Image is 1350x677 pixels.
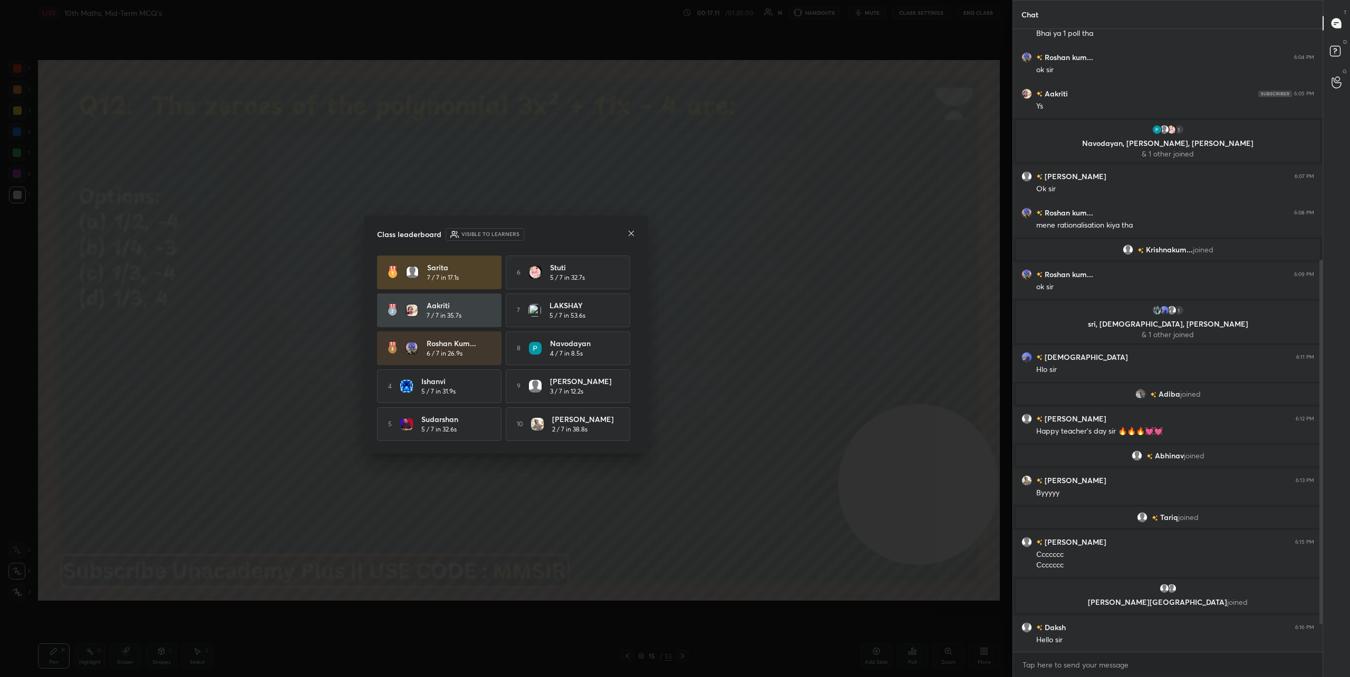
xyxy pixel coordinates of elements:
img: rank-1.ed6cb560.svg [388,266,398,279]
img: default.png [1123,244,1133,255]
img: no-rating-badge.077c3623.svg [1036,174,1043,180]
div: 6:16 PM [1295,624,1314,631]
img: default.png [1159,583,1170,594]
img: no-rating-badge.077c3623.svg [1146,454,1153,459]
div: 6:07 PM [1295,173,1314,180]
div: Byyyyy [1036,488,1314,498]
p: Chat [1013,1,1047,28]
div: Ccccccc [1036,560,1314,571]
img: 3 [1021,89,1032,99]
img: no-rating-badge.077c3623.svg [1036,91,1043,97]
img: 4P8fHbbgJtejmAAAAAElFTkSuQmCC [1258,91,1292,97]
div: Happy teacher's day sir 🔥🔥🔥💓💓 [1036,426,1314,437]
p: G [1343,67,1347,75]
h4: Sudarshan [421,414,487,425]
div: 6:15 PM [1295,539,1314,545]
h5: 3 / 7 in 12.2s [550,387,583,396]
div: 6:08 PM [1294,210,1314,216]
div: Hlo sir [1036,365,1314,375]
img: default.png [1021,622,1032,633]
img: no-rating-badge.077c3623.svg [1036,478,1043,484]
p: sri, [DEMOGRAPHIC_DATA], [PERSON_NAME] [1022,320,1314,328]
div: 6:09 PM [1294,271,1314,278]
h5: 5 / 7 in 32.7s [550,273,585,282]
h5: 2 / 7 in 38.8s [552,425,587,434]
p: D [1343,38,1347,46]
img: no-rating-badge.077c3623.svg [1036,272,1043,278]
h6: [PERSON_NAME] [1043,171,1106,182]
p: Navodayan, [PERSON_NAME], [PERSON_NAME] [1022,139,1314,148]
img: 383e716f4d434df193666a3906fdacac.jpg [1021,208,1032,218]
h4: Navodayan [550,338,615,349]
div: Ccccccc [1036,550,1314,560]
img: no-rating-badge.077c3623.svg [1150,392,1156,398]
p: & 1 other joined [1022,330,1314,339]
h6: Daksh [1043,622,1066,633]
h4: LAKSHAY [549,300,615,311]
h6: Roshan kum... [1043,52,1093,63]
img: default.png [1021,537,1032,547]
img: d1c1977eb13f4af6a4bdafeeac7a0f92.jpg [1166,124,1177,135]
h6: [DEMOGRAPHIC_DATA] [1043,351,1128,362]
img: 922e0f9308554df4b77964cfec9d8489.jpg [1135,389,1146,399]
img: d1c1977eb13f4af6a4bdafeeac7a0f92.jpg [529,266,542,279]
div: 1 [1174,305,1184,316]
h5: 8 [517,344,520,353]
img: default.png [406,266,419,279]
h6: Roshan kum... [1043,269,1093,280]
img: rank-3.169bc593.svg [388,342,397,355]
span: joined [1193,246,1213,254]
span: joined [1178,513,1199,522]
div: Bhai ya 1 poll tha [1036,28,1314,39]
img: default.png [529,380,542,393]
img: e98568b06de34844b8ef0632e6d8a770.jpg [1021,352,1032,362]
span: joined [1180,390,1201,398]
div: 6:12 PM [1296,416,1314,422]
img: 3 [1152,124,1162,135]
img: default.png [1132,450,1142,461]
h4: Ishanvi [421,376,487,387]
img: no-rating-badge.077c3623.svg [1036,539,1043,545]
img: no-rating-badge.077c3623.svg [1036,210,1043,216]
h4: Stuti [550,262,615,273]
h4: Aakriti [427,300,492,311]
div: Ys [1036,101,1314,112]
h5: 7 / 7 in 17.1s [427,273,459,282]
img: b9484599e41e45b4af20222cbdb68bf0.jpg [1021,475,1032,486]
img: default.png [1166,583,1177,594]
img: default.png [1021,171,1032,182]
h6: [PERSON_NAME] [1043,475,1106,486]
h6: Visible to learners [461,230,519,238]
span: Adiba [1159,390,1180,398]
p: & 1 other joined [1022,150,1314,158]
h6: Aakriti [1043,88,1068,99]
div: grid [1013,29,1323,652]
h5: 7 [517,306,520,315]
img: no-rating-badge.077c3623.svg [1036,416,1043,422]
span: Abhinav [1155,452,1184,460]
img: default.png [1021,414,1032,424]
span: Krishnakum... [1146,246,1193,254]
div: ok sir [1036,65,1314,75]
span: joined [1227,597,1248,607]
p: T [1344,8,1347,16]
img: 4cb6ee78cf584dc4888e219cb6be98a2.jpg [1152,305,1162,316]
div: 6:13 PM [1296,477,1314,484]
div: ok sir [1036,282,1314,292]
img: default.png [1137,512,1147,523]
img: no-rating-badge.077c3623.svg [1137,248,1144,253]
h4: Class leaderboard [377,229,441,240]
h5: 5 / 7 in 53.6s [549,311,585,320]
h4: Sarita [427,262,493,273]
h6: Roshan kum... [1043,207,1093,218]
h6: [PERSON_NAME] [1043,536,1106,547]
h5: 5 / 7 in 31.9s [421,387,456,396]
h5: 6 / 7 in 26.9s [427,349,462,358]
img: no-rating-badge.077c3623.svg [1152,515,1158,521]
h5: 9 [517,381,520,391]
img: no-rating-badge.077c3623.svg [1036,55,1043,61]
h4: [PERSON_NAME] [552,414,618,425]
img: 3 [406,304,418,317]
p: [PERSON_NAME][GEOGRAPHIC_DATA] [1022,598,1314,606]
h5: 6 [517,268,520,277]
